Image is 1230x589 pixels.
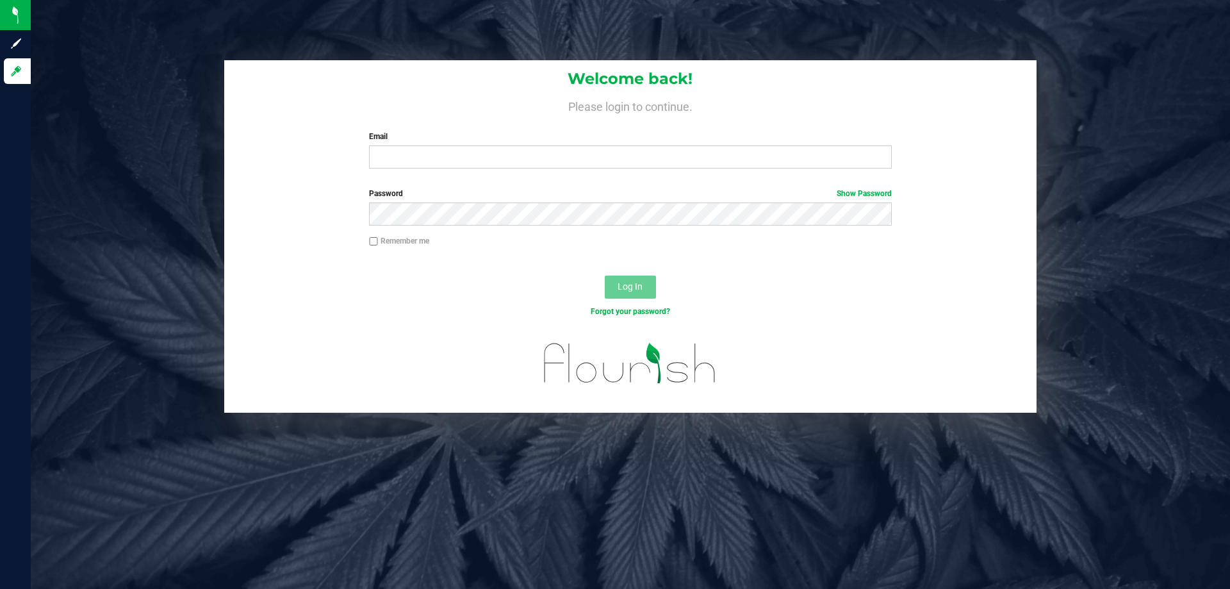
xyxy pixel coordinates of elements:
[618,281,643,292] span: Log In
[10,65,22,78] inline-svg: Log in
[591,307,670,316] a: Forgot your password?
[529,331,732,396] img: flourish_logo.svg
[837,189,892,198] a: Show Password
[369,235,429,247] label: Remember me
[369,131,891,142] label: Email
[369,237,378,246] input: Remember me
[10,37,22,50] inline-svg: Sign up
[369,189,403,198] span: Password
[224,71,1037,87] h1: Welcome back!
[224,97,1037,113] h4: Please login to continue.
[605,276,656,299] button: Log In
